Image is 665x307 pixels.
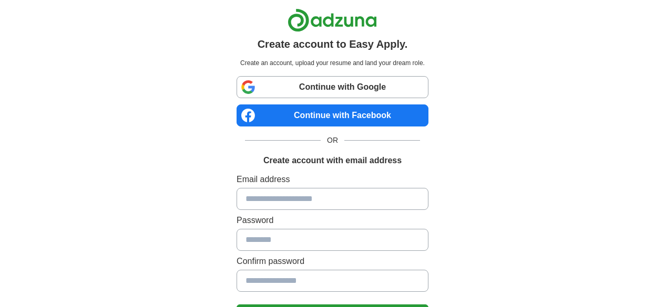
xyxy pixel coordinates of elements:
[237,76,428,98] a: Continue with Google
[263,154,402,167] h1: Create account with email address
[258,36,408,52] h1: Create account to Easy Apply.
[237,104,428,126] a: Continue with Facebook
[288,8,377,32] img: Adzuna logo
[239,58,426,68] p: Create an account, upload your resume and land your dream role.
[237,255,428,268] label: Confirm password
[237,173,428,186] label: Email address
[321,135,344,146] span: OR
[237,214,428,227] label: Password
